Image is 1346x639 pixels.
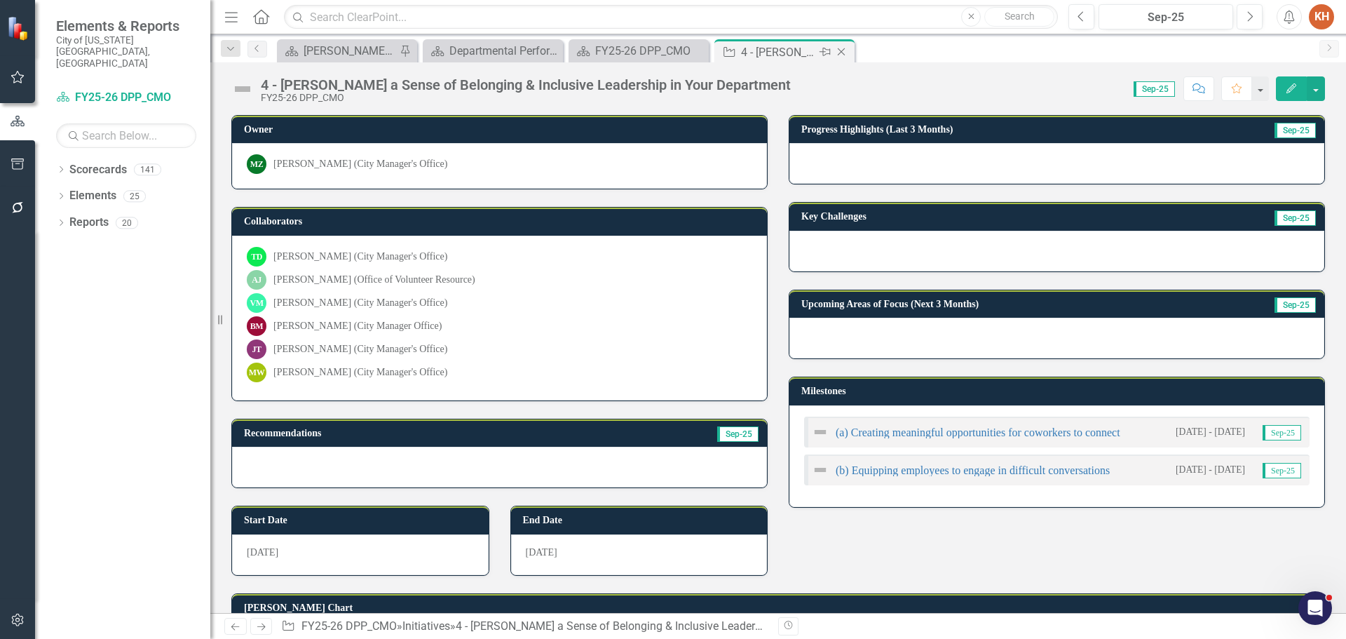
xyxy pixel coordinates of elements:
[69,215,109,231] a: Reports
[523,515,761,525] h3: End Date
[273,157,447,171] div: [PERSON_NAME] (City Manager's Office)
[1176,425,1245,438] small: [DATE] - [DATE]
[56,34,196,69] small: City of [US_STATE][GEOGRAPHIC_DATA], [GEOGRAPHIC_DATA]
[134,163,161,175] div: 141
[1263,425,1301,440] span: Sep-25
[244,428,576,438] h3: Recommendations
[244,603,1317,613] h3: [PERSON_NAME] Chart
[56,90,196,106] a: FY25-26 DPP_CMO
[247,154,266,174] div: MZ
[1263,463,1301,478] span: Sep-25
[801,124,1204,135] h3: Progress Highlights (Last 3 Months)
[247,547,278,558] span: [DATE]
[304,42,396,60] div: [PERSON_NAME]'s Home
[116,217,138,229] div: 20
[69,188,116,204] a: Elements
[1274,297,1316,313] span: Sep-25
[261,77,791,93] div: 4 - [PERSON_NAME] a Sense of Belonging & Inclusive Leadership in Your Department
[456,619,874,633] div: 4 - [PERSON_NAME] a Sense of Belonging & Inclusive Leadership in Your Department
[247,316,266,336] div: BM
[247,293,266,313] div: VM
[284,5,1058,29] input: Search ClearPoint...
[244,216,760,227] h3: Collaborators
[1099,4,1233,29] button: Sep-25
[247,339,266,359] div: JT
[69,162,127,178] a: Scorecards
[56,123,196,148] input: Search Below...
[273,319,442,333] div: [PERSON_NAME] (City Manager Office)
[281,619,768,635] div: » »
[244,124,760,135] h3: Owner
[1103,9,1228,26] div: Sep-25
[801,299,1217,309] h3: Upcoming Areas of Focus (Next 3 Months)
[1274,123,1316,138] span: Sep-25
[247,363,266,382] div: MW
[280,42,396,60] a: [PERSON_NAME]'s Home
[273,365,447,379] div: [PERSON_NAME] (City Manager's Office)
[261,93,791,103] div: FY25-26 DPP_CMO
[717,426,759,442] span: Sep-25
[984,7,1054,27] button: Search
[572,42,705,60] a: FY25-26 DPP_CMO
[247,247,266,267] div: TD
[449,42,559,60] div: Departmental Performance Plans - 3 Columns
[1176,463,1245,476] small: [DATE] - [DATE]
[801,386,1317,396] h3: Milestones
[7,16,32,41] img: ClearPoint Strategy
[1274,210,1316,226] span: Sep-25
[247,270,266,290] div: AJ
[1134,81,1175,97] span: Sep-25
[836,426,1120,438] a: (a) Creating meaningful opportunities for coworkers to connect
[801,211,1113,222] h3: Key Challenges
[56,18,196,34] span: Elements & Reports
[426,42,559,60] a: Departmental Performance Plans - 3 Columns
[812,424,829,440] img: Not Defined
[526,547,557,558] span: [DATE]
[123,190,146,202] div: 25
[273,250,447,264] div: [PERSON_NAME] (City Manager's Office)
[273,273,475,287] div: [PERSON_NAME] (Office of Volunteer Resource)
[1005,11,1035,22] span: Search
[273,296,447,310] div: [PERSON_NAME] (City Manager's Office)
[812,462,829,478] img: Not Defined
[741,43,816,61] div: 4 - [PERSON_NAME] a Sense of Belonging & Inclusive Leadership in Your Department
[402,619,450,633] a: Initiatives
[231,78,254,100] img: Not Defined
[1298,591,1332,625] iframe: Intercom live chat
[836,464,1110,476] a: (b) Equipping employees to engage in difficult conversations
[273,342,447,356] div: [PERSON_NAME] (City Manager's Office)
[244,515,482,525] h3: Start Date
[1309,4,1334,29] button: KH
[301,619,397,633] a: FY25-26 DPP_CMO
[595,42,705,60] div: FY25-26 DPP_CMO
